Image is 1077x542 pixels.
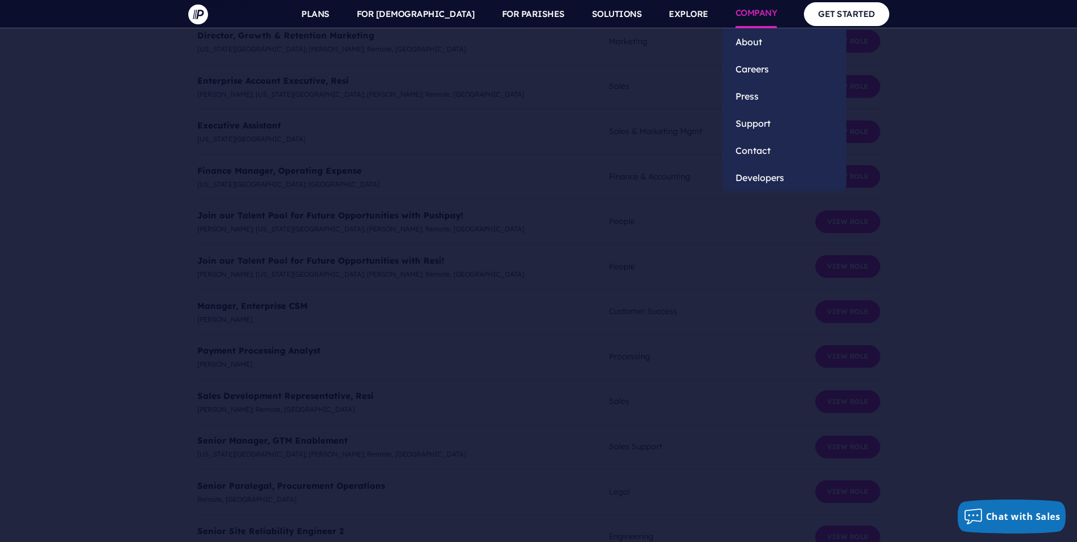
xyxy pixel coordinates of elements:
[722,28,846,55] a: About
[986,510,1061,523] span: Chat with Sales
[722,55,846,83] a: Careers
[958,500,1066,534] button: Chat with Sales
[722,83,846,110] a: Press
[804,2,889,25] a: GET STARTED
[722,110,846,137] a: Support
[722,137,846,164] a: Contact
[722,164,846,191] a: Developers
